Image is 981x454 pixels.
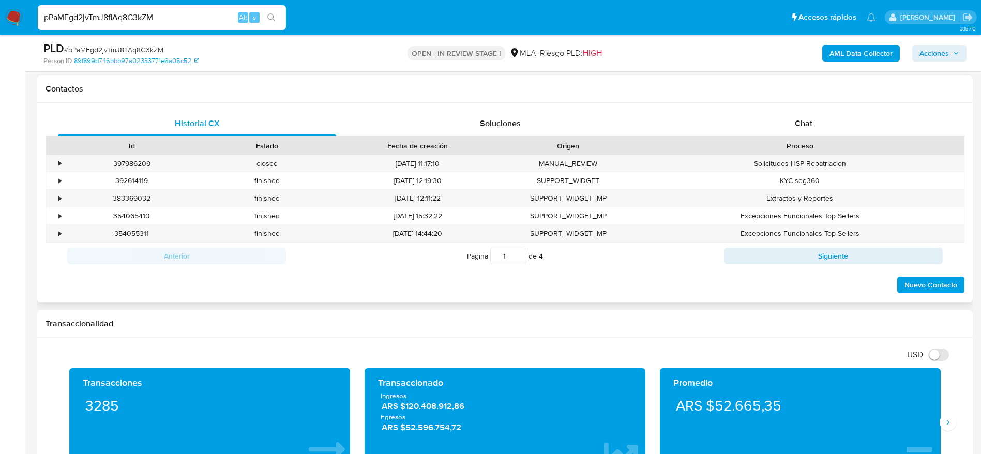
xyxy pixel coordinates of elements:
[795,117,812,129] span: Chat
[636,190,964,207] div: Extractos y Reportes
[58,176,61,186] div: •
[58,159,61,169] div: •
[46,84,964,94] h1: Contactos
[239,12,247,22] span: Alt
[583,47,602,59] span: HIGH
[501,155,636,172] div: MANUAL_REVIEW
[58,193,61,203] div: •
[335,225,501,242] div: [DATE] 14:44:20
[58,229,61,238] div: •
[38,11,286,24] input: Buscar usuario o caso...
[64,225,200,242] div: 354055311
[253,12,256,22] span: s
[636,207,964,224] div: Excepciones Funcionales Top Sellers
[64,207,200,224] div: 354065410
[480,117,521,129] span: Soluciones
[58,211,61,221] div: •
[501,190,636,207] div: SUPPORT_WIDGET_MP
[508,141,629,151] div: Origen
[501,225,636,242] div: SUPPORT_WIDGET_MP
[822,45,900,62] button: AML Data Collector
[342,141,493,151] div: Fecha de creación
[200,155,335,172] div: closed
[335,190,501,207] div: [DATE] 12:11:22
[960,24,976,33] span: 3.157.0
[636,172,964,189] div: KYC seg360
[798,12,856,23] span: Accesos rápidos
[867,13,876,22] a: Notificaciones
[261,10,282,25] button: search-icon
[200,225,335,242] div: finished
[408,46,505,60] p: OPEN - IN REVIEW STAGE I
[501,172,636,189] div: SUPPORT_WIDGET
[509,48,536,59] div: MLA
[67,248,286,264] button: Anterior
[335,155,501,172] div: [DATE] 11:17:10
[919,45,949,62] span: Acciones
[962,12,973,23] a: Salir
[897,277,964,293] button: Nuevo Contacto
[501,207,636,224] div: SUPPORT_WIDGET_MP
[207,141,328,151] div: Estado
[43,56,72,66] b: Person ID
[64,190,200,207] div: 383369032
[335,207,501,224] div: [DATE] 15:32:22
[64,44,163,55] span: # pPaMEgd2jvTmJ8flAq8G3kZM
[636,225,964,242] div: Excepciones Funcionales Top Sellers
[200,207,335,224] div: finished
[335,172,501,189] div: [DATE] 12:19:30
[904,278,957,292] span: Nuevo Contacto
[200,172,335,189] div: finished
[71,141,192,151] div: Id
[539,251,543,261] span: 4
[636,155,964,172] div: Solicitudes HSP Repatriacion
[46,319,964,329] h1: Transaccionalidad
[74,56,199,66] a: 89f899d746bbb97a02333771e6a05c52
[43,40,64,56] b: PLD
[540,48,602,59] span: Riesgo PLD:
[829,45,893,62] b: AML Data Collector
[175,117,220,129] span: Historial CX
[912,45,967,62] button: Acciones
[643,141,957,151] div: Proceso
[64,155,200,172] div: 397986209
[64,172,200,189] div: 392614119
[724,248,943,264] button: Siguiente
[900,12,959,22] p: elaine.mcfarlane@mercadolibre.com
[467,248,543,264] span: Página de
[200,190,335,207] div: finished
